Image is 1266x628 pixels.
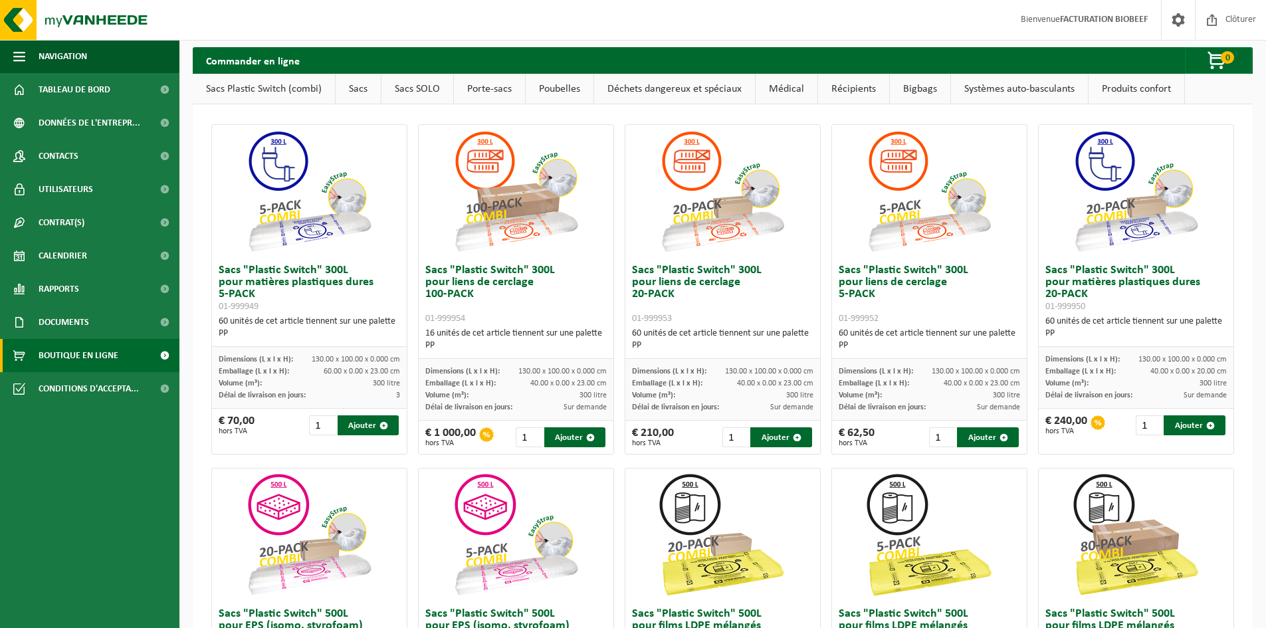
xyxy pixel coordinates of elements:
span: Tableau de bord [39,73,110,106]
div: 60 unités de cet article tiennent sur une palette [1045,316,1227,340]
span: Sur demande [977,403,1020,411]
span: Boutique en ligne [39,339,118,372]
span: 60.00 x 0.00 x 23.00 cm [324,367,400,375]
div: PP [839,340,1020,352]
img: 01-999963 [863,469,996,601]
img: 01-999953 [656,125,789,258]
span: Dimensions (L x l x H): [632,367,706,375]
strong: FACTURATION BIOBEEF [1060,15,1148,25]
button: Ajouter [544,427,606,447]
a: Systèmes auto-basculants [951,74,1088,104]
span: 130.00 x 100.00 x 0.000 cm [312,356,400,364]
div: 16 unités de cet article tiennent sur une palette [425,328,607,352]
span: Délai de livraison en jours: [1045,391,1132,399]
div: € 62,50 [839,427,875,447]
img: 01-999952 [863,125,996,258]
input: 1 [516,427,542,447]
span: Documents [39,306,89,339]
button: 0 [1185,47,1251,74]
img: 01-999968 [1069,469,1202,601]
img: 01-999964 [656,469,789,601]
span: Emballage (L x l x H): [425,379,496,387]
h3: Sacs "Plastic Switch" 300L pour matières plastiques dures 5-PACK [219,264,400,312]
span: 01-999953 [632,314,672,324]
span: Emballage (L x l x H): [632,379,702,387]
span: 01-999954 [425,314,465,324]
div: € 240,00 [1045,415,1087,435]
span: Volume (m³): [219,379,262,387]
h3: Sacs "Plastic Switch" 300L pour liens de cerclage 100-PACK [425,264,607,324]
span: Rapports [39,272,79,306]
div: € 210,00 [632,427,674,447]
div: PP [219,328,400,340]
span: hors TVA [839,439,875,447]
a: Sacs Plastic Switch (combi) [193,74,335,104]
span: Volume (m³): [425,391,469,399]
button: Ajouter [338,415,399,435]
span: 300 litre [580,391,607,399]
span: hors TVA [1045,427,1087,435]
span: Délai de livraison en jours: [839,403,926,411]
span: Sur demande [1184,391,1227,399]
span: Contrat(s) [39,206,84,239]
span: Calendrier [39,239,87,272]
span: Contacts [39,140,78,173]
span: Sur demande [770,403,813,411]
img: 01-999950 [1069,125,1202,258]
div: PP [1045,328,1227,340]
img: 01-999954 [449,125,582,258]
span: Délai de livraison en jours: [219,391,306,399]
h3: Sacs "Plastic Switch" 300L pour matières plastiques dures 20-PACK [1045,264,1227,312]
span: 0 [1221,51,1234,64]
button: Ajouter [750,427,812,447]
span: Emballage (L x l x H): [219,367,289,375]
div: PP [425,340,607,352]
span: Sur demande [564,403,607,411]
span: Navigation [39,40,87,73]
div: 60 unités de cet article tiennent sur une palette [219,316,400,340]
img: 01-999956 [243,469,375,601]
button: Ajouter [1164,415,1225,435]
span: Dimensions (L x l x H): [219,356,293,364]
span: 3 [396,391,400,399]
a: Déchets dangereux et spéciaux [594,74,755,104]
div: 60 unités de cet article tiennent sur une palette [839,328,1020,352]
span: Volume (m³): [1045,379,1089,387]
span: Délai de livraison en jours: [425,403,512,411]
span: 40.00 x 0.00 x 23.00 cm [530,379,607,387]
span: Volume (m³): [632,391,675,399]
button: Ajouter [957,427,1019,447]
a: Récipients [818,74,889,104]
span: 130.00 x 100.00 x 0.000 cm [518,367,607,375]
input: 1 [929,427,956,447]
a: Porte-sacs [454,74,525,104]
span: Délai de livraison en jours: [632,403,719,411]
span: Dimensions (L x l x H): [1045,356,1120,364]
div: € 70,00 [219,415,255,435]
span: 01-999949 [219,302,259,312]
span: 01-999952 [839,314,879,324]
span: Données de l'entrepr... [39,106,140,140]
span: 300 litre [373,379,400,387]
span: Dimensions (L x l x H): [425,367,500,375]
a: Poubelles [526,74,593,104]
h3: Sacs "Plastic Switch" 300L pour liens de cerclage 5-PACK [839,264,1020,324]
h3: Sacs "Plastic Switch" 300L pour liens de cerclage 20-PACK [632,264,813,324]
div: 60 unités de cet article tiennent sur une palette [632,328,813,352]
a: Sacs [336,74,381,104]
span: Utilisateurs [39,173,93,206]
span: 01-999950 [1045,302,1085,312]
a: Médical [756,74,817,104]
span: 300 litre [993,391,1020,399]
img: 01-999949 [243,125,375,258]
span: Volume (m³): [839,391,882,399]
input: 1 [722,427,749,447]
span: 300 litre [1200,379,1227,387]
a: Sacs SOLO [381,74,453,104]
span: Emballage (L x l x H): [1045,367,1116,375]
span: 40.00 x 0.00 x 23.00 cm [737,379,813,387]
div: PP [632,340,813,352]
div: € 1 000,00 [425,427,476,447]
span: hors TVA [632,439,674,447]
span: hors TVA [219,427,255,435]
